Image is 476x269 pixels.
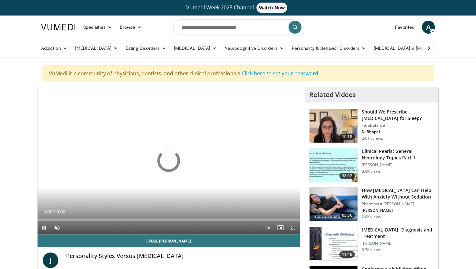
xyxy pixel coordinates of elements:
a: Vumedi Week 2025 ChannelWatch Now [42,3,434,13]
img: 91ec4e47-6cc3-4d45-a77d-be3eb23d61cb.150x105_q85_crop-smart_upscale.jpg [310,148,357,182]
input: Search topics, interventions [173,19,303,35]
h4: Personality Styles Versus [MEDICAL_DATA] [66,253,295,260]
p: [PERSON_NAME] [362,241,435,246]
a: [MEDICAL_DATA] & [MEDICAL_DATA] [370,42,462,55]
a: 11:49 [MEDICAL_DATA]: Diagnosis and Treatment [PERSON_NAME] 6.3K views [309,227,435,261]
a: Browse [116,21,146,34]
a: 10:18 Should We Prescribe [MEDICAL_DATA] for Sleep? IntraBalance N. Bhopal 24.1K views [309,109,435,143]
a: A [422,21,435,34]
button: Enable picture-in-picture mode [274,221,287,234]
h4: Related Videos [309,91,356,99]
span: Watch Now [256,3,287,13]
span: 0:00 [56,209,65,214]
a: Favorites [391,21,418,34]
span: 0:00 [43,209,52,214]
p: Pharmacist [PERSON_NAME] [362,201,435,207]
img: 7bfe4765-2bdb-4a7e-8d24-83e30517bd33.150x105_q85_crop-smart_upscale.jpg [310,188,357,221]
img: 6e0bc43b-d42b-409a-85fd-0f454729f2ca.150x105_q85_crop-smart_upscale.jpg [310,227,357,261]
h3: Clinical Pearls: General Neurology Topics Part 1 [362,148,435,161]
a: J [43,253,58,268]
span: 11:49 [339,251,355,258]
p: [PERSON_NAME] [362,208,435,213]
span: / [54,209,55,214]
img: f7087805-6d6d-4f4e-b7c8-917543aa9d8d.150x105_q85_crop-smart_upscale.jpg [310,109,357,143]
a: Email [PERSON_NAME] [38,234,300,247]
p: N. Bhopal [362,129,435,134]
div: Progress Bar [38,219,300,221]
img: VuMedi Logo [41,24,75,30]
a: Specialties [79,21,116,34]
h3: Should We Prescribe [MEDICAL_DATA] for Sleep? [362,109,435,122]
p: IntraBalance [362,123,435,128]
p: 6.3K views [362,247,381,253]
a: [MEDICAL_DATA] [71,42,122,55]
button: Fullscreen [287,221,300,234]
h3: How [MEDICAL_DATA] Can Help With Anxiety Without Sedation [362,187,435,200]
span: 38:02 [339,173,355,179]
p: 2.0K views [362,214,381,220]
a: 38:02 Clinical Pearls: General Neurology Topics Part 1 [PERSON_NAME] 8.4K views [309,148,435,182]
a: Personality & Behavior Disorders [288,42,370,55]
button: Pause [38,221,51,234]
button: Unmute [51,221,63,234]
span: 10:18 [339,134,355,140]
div: VuMedi is a community of physicians, dentists, and other clinical professionals. [42,65,434,81]
span: 05:36 [339,212,355,219]
a: Eating Disorders [122,42,170,55]
a: Neurocognitive Disorders [221,42,288,55]
p: 8.4K views [362,169,381,174]
a: [MEDICAL_DATA] [170,42,221,55]
p: 24.1K views [362,136,383,141]
a: Addiction [37,42,71,55]
a: 05:36 How [MEDICAL_DATA] Can Help With Anxiety Without Sedation Pharmacist [PERSON_NAME] [PERSON_... [309,187,435,221]
p: [PERSON_NAME] [362,162,435,167]
button: Playback Rate [261,221,274,234]
h3: [MEDICAL_DATA]: Diagnosis and Treatment [362,227,435,240]
video-js: Video Player [38,87,300,234]
a: Click here to set your password [242,70,318,77]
